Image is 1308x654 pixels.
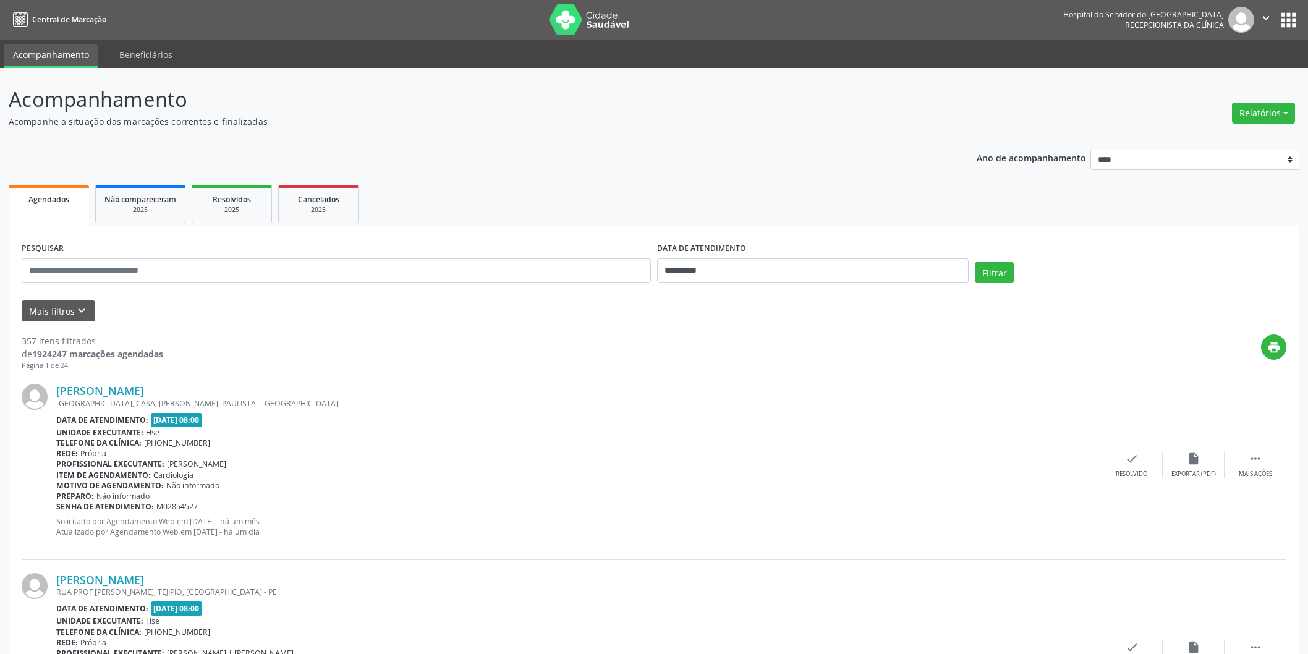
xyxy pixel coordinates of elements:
span: Recepcionista da clínica [1125,20,1224,30]
div: Exportar (PDF) [1171,470,1216,478]
span: Agendados [28,194,69,205]
span: Resolvidos [213,194,251,205]
b: Data de atendimento: [56,415,148,425]
span: Não compareceram [104,194,176,205]
div: 2025 [104,205,176,214]
div: 2025 [287,205,349,214]
button: apps [1278,9,1299,31]
button: Filtrar [975,262,1014,283]
button: print [1261,334,1286,360]
b: Profissional executante: [56,459,164,469]
div: 2025 [201,205,263,214]
i: keyboard_arrow_down [75,304,88,318]
i: insert_drive_file [1187,640,1200,654]
span: [PHONE_NUMBER] [144,438,210,448]
span: [DATE] 08:00 [151,601,203,616]
div: Mais ações [1239,470,1272,478]
a: [PERSON_NAME] [56,384,144,397]
span: Hse [146,427,159,438]
div: [GEOGRAPHIC_DATA], CASA, [PERSON_NAME], PAULISTA - [GEOGRAPHIC_DATA] [56,398,1101,409]
span: Própria [80,448,106,459]
strong: 1924247 marcações agendadas [32,348,163,360]
i: check [1125,640,1139,654]
div: Hospital do Servidor do [GEOGRAPHIC_DATA] [1063,9,1224,20]
label: PESQUISAR [22,239,64,258]
a: Acompanhamento [4,44,98,68]
img: img [1228,7,1254,33]
i:  [1249,452,1262,465]
i: insert_drive_file [1187,452,1200,465]
p: Acompanhe a situação das marcações correntes e finalizadas [9,115,912,128]
label: DATA DE ATENDIMENTO [657,239,746,258]
b: Rede: [56,448,78,459]
b: Motivo de agendamento: [56,480,164,491]
b: Preparo: [56,491,94,501]
i:  [1249,640,1262,654]
a: [PERSON_NAME] [56,573,144,587]
b: Rede: [56,637,78,648]
div: 357 itens filtrados [22,334,163,347]
b: Data de atendimento: [56,603,148,614]
i: check [1125,452,1139,465]
span: Não informado [166,480,219,491]
b: Unidade executante: [56,616,143,626]
span: M02854527 [156,501,198,512]
b: Unidade executante: [56,427,143,438]
img: img [22,573,48,599]
b: Senha de atendimento: [56,501,154,512]
img: img [22,384,48,410]
span: [DATE] 08:00 [151,413,203,427]
b: Item de agendamento: [56,470,151,480]
button: Mais filtroskeyboard_arrow_down [22,300,95,322]
div: Resolvido [1116,470,1147,478]
a: Beneficiários [111,44,181,66]
b: Telefone da clínica: [56,438,142,448]
button: Relatórios [1232,103,1295,124]
b: Telefone da clínica: [56,627,142,637]
i:  [1259,11,1273,25]
span: [PERSON_NAME] [167,459,226,469]
div: Página 1 de 24 [22,360,163,371]
p: Solicitado por Agendamento Web em [DATE] - há um mês Atualizado por Agendamento Web em [DATE] - h... [56,516,1101,537]
p: Ano de acompanhamento [977,150,1086,165]
button:  [1254,7,1278,33]
span: Central de Marcação [32,14,106,25]
span: Própria [80,637,106,648]
i: print [1267,341,1281,354]
div: RUA PROF [PERSON_NAME], TEJIPIO, [GEOGRAPHIC_DATA] - PE [56,587,1101,597]
span: Cardiologia [153,470,193,480]
span: Cancelados [298,194,339,205]
span: Não informado [96,491,150,501]
p: Acompanhamento [9,84,912,115]
div: de [22,347,163,360]
span: [PHONE_NUMBER] [144,627,210,637]
a: Central de Marcação [9,9,106,30]
span: Hse [146,616,159,626]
